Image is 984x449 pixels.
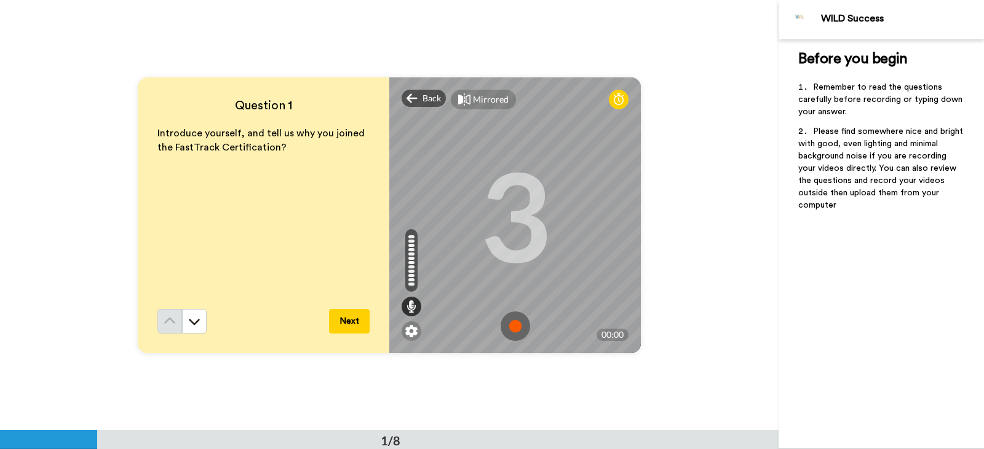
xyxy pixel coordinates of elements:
[798,52,907,66] span: Before you begin
[405,325,418,337] img: ic_gear.svg
[480,169,551,261] div: 3
[798,127,966,209] span: Please find somewhere nice and bright with good, even lighting and minimal background noise if yo...
[473,93,509,106] div: Mirrored
[423,92,441,104] span: Back
[157,97,370,114] h4: Question 1
[597,329,629,341] div: 00:00
[329,309,370,334] button: Next
[402,90,446,107] div: Back
[361,432,420,449] div: 1/8
[501,311,530,341] img: ic_record_start.svg
[798,83,965,116] span: Remember to read the questions carefully before recording or typing down your answer.
[157,128,367,152] span: Introduce yourself, and tell us why you joined the FastTrack Certification?
[821,13,983,25] div: WILD Success
[785,5,815,34] img: Profile Image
